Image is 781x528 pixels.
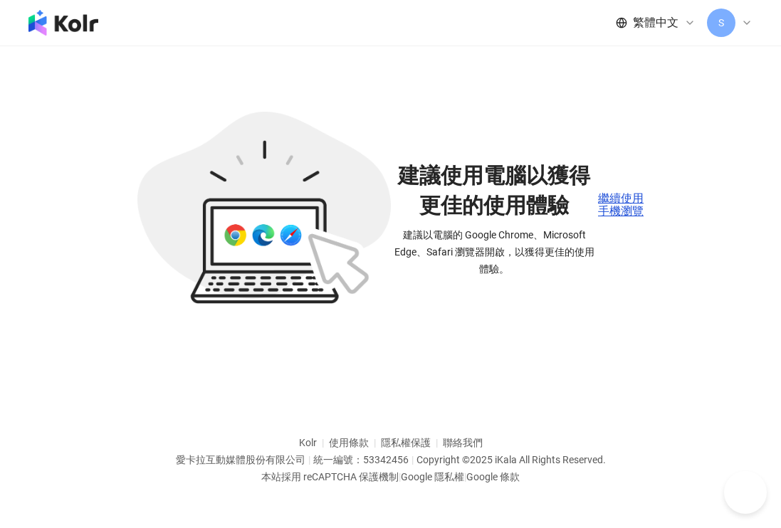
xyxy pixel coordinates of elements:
[443,437,483,448] a: 聯絡我們
[381,437,443,448] a: 隱私權保護
[412,454,414,465] span: |
[176,454,305,465] div: 愛卡拉互動媒體股份有限公司
[391,226,599,278] span: 建議以電腦的 Google Chrome、Microsoft Edge、Safari 瀏覽器開啟，以獲得更佳的使用體驗。
[633,15,678,31] span: 繁體中文
[401,471,464,482] a: Google 隱私權
[261,468,520,485] span: 本站採用 reCAPTCHA 保護機制
[495,454,517,465] a: iKala
[464,471,466,482] span: |
[399,471,401,482] span: |
[308,454,310,465] span: |
[28,10,98,36] img: logo
[416,454,606,465] div: Copyright © 2025 All Rights Reserved.
[724,471,767,514] iframe: Help Scout Beacon - Open
[299,437,329,448] a: Kolr
[137,112,391,305] img: unsupported-rwd
[313,454,409,465] div: 統一編號：53342456
[466,471,520,482] a: Google 條款
[329,437,381,448] a: 使用條款
[598,192,644,218] div: 繼續使用手機瀏覽
[391,161,599,221] span: 建議使用電腦以獲得更佳的使用體驗
[718,15,724,31] span: S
